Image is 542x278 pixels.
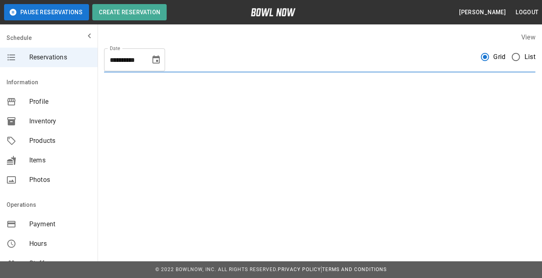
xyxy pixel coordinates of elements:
[155,267,278,272] span: © 2022 BowlNow, Inc. All Rights Reserved.
[29,116,91,126] span: Inventory
[29,239,91,249] span: Hours
[456,5,509,20] button: [PERSON_NAME]
[525,52,535,62] span: List
[29,219,91,229] span: Payment
[251,8,296,16] img: logo
[29,258,91,268] span: Staff
[29,175,91,185] span: Photos
[278,267,321,272] a: Privacy Policy
[29,136,91,146] span: Products
[521,33,535,41] label: View
[4,4,89,20] button: Pause Reservations
[29,97,91,107] span: Profile
[92,4,167,20] button: Create Reservation
[494,52,506,62] span: Grid
[513,5,542,20] button: Logout
[29,155,91,165] span: Items
[29,53,91,62] span: Reservations
[322,267,387,272] a: Terms and Conditions
[148,52,164,68] button: Choose date, selected date is Oct 9, 2025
